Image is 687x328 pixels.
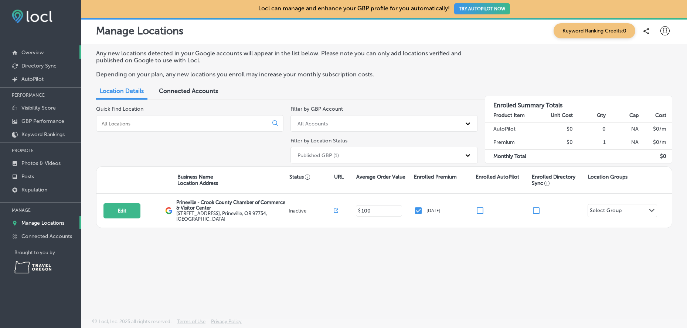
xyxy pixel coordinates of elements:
td: 0 [573,122,606,136]
img: logo [165,207,173,214]
td: $ 0 /m [639,122,672,136]
p: Average Order Value [356,174,405,180]
td: 1 [573,136,606,149]
td: Premium [485,136,540,149]
label: Filter by GBP Account [290,106,343,112]
span: Keyword Ranking Credits: 0 [554,23,635,38]
p: Enrolled Directory Sync [532,174,584,186]
p: Enrolled Premium [414,174,457,180]
p: Visibility Score [21,105,56,111]
p: Photos & Videos [21,160,61,166]
td: Monthly Total [485,149,540,163]
p: AutoPilot [21,76,44,82]
div: Published GBP (1) [297,152,339,158]
a: Terms of Use [177,319,205,328]
p: GBP Performance [21,118,64,124]
p: Any new locations detected in your Google accounts will appear in the list below. Please note you... [96,50,470,64]
td: $ 0 /m [639,136,672,149]
span: Connected Accounts [159,87,218,94]
th: Cap [606,109,639,122]
p: Prineville - Crook County Chamber of Commerce & Visitor Center [176,200,287,211]
a: Privacy Policy [211,319,242,328]
p: Business Name Location Address [177,174,218,186]
p: Keyword Rankings [21,131,65,138]
p: $ [358,208,361,213]
div: All Accounts [297,120,328,127]
p: Brought to you by [14,250,81,255]
label: [STREET_ADDRESS] , Prineville, OR 97754, [GEOGRAPHIC_DATA] [176,211,287,222]
label: Quick Find Location [96,106,143,112]
span: Location Details [100,87,144,94]
strong: Product Item [493,112,525,118]
p: Depending on your plan, any new locations you enroll may increase your monthly subscription costs. [96,71,470,78]
td: $0 [540,122,573,136]
td: $0 [540,136,573,149]
div: Select Group [590,207,622,216]
p: Manage Locations [96,25,184,37]
p: Manage Locations [21,220,64,226]
p: Overview [21,49,44,56]
img: fda3e92497d09a02dc62c9cd864e3231.png [12,10,52,23]
p: Inactive [289,208,334,214]
button: TRY AUTOPILOT NOW [454,3,510,14]
h3: Enrolled Summary Totals [485,96,672,109]
p: [DATE] [426,208,441,213]
p: Reputation [21,187,47,193]
td: $ 0 [639,149,672,163]
p: Enrolled AutoPilot [476,174,519,180]
p: Status [289,174,334,180]
td: AutoPilot [485,122,540,136]
td: NA [606,122,639,136]
th: Unit Cost [540,109,573,122]
button: Edit [103,203,140,218]
p: URL [334,174,344,180]
p: Directory Sync [21,63,57,69]
td: NA [606,136,639,149]
p: Posts [21,173,34,180]
img: Travel Oregon [14,261,51,273]
p: Location Groups [588,174,628,180]
label: Filter by Location Status [290,138,347,144]
p: Connected Accounts [21,233,72,239]
p: Locl, Inc. 2025 all rights reserved. [99,319,171,324]
input: All Locations [101,120,266,127]
th: Qty [573,109,606,122]
th: Cost [639,109,672,122]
